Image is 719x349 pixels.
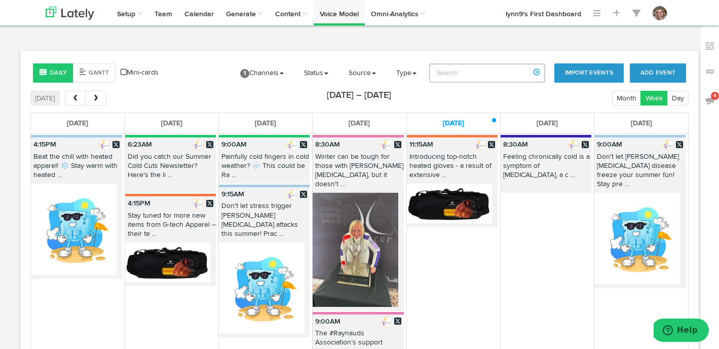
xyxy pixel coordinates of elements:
p: Don't let stress trigger [PERSON_NAME][MEDICAL_DATA] attacks this summer! Prac ... [219,201,310,242]
img: OhcUycdS6u5e6MDkMfFl [653,6,667,20]
img: announcements_off.svg [705,95,715,106]
a: Type [389,60,424,86]
img: b5707b6befa4c6f21137e1018929f1c3_normal.jpeg [663,140,673,150]
img: b5707b6befa4c6f21137e1018929f1c3_normal.jpeg [287,140,297,150]
img: b5707b6befa4c6f21137e1018929f1c3_normal.jpeg [99,140,109,150]
img: b5707b6befa4c6f21137e1018929f1c3_normal.jpeg [193,199,203,209]
span: [DATE] [631,120,652,127]
a: Mini-cards [121,67,159,78]
button: Gantt [73,63,116,83]
img: b5707b6befa4c6f21137e1018929f1c3_normal.jpeg [381,140,391,150]
span: [DATE] [537,120,558,127]
img: keywords_off.svg [705,41,715,51]
a: Source [341,60,384,86]
span: [DATE] [161,120,182,127]
img: logo_lately_bg_light.svg [46,7,94,20]
img: b5707b6befa4c6f21137e1018929f1c3_normal.jpeg [569,140,579,150]
b: 9:00AM [221,141,247,148]
p: Did you catch our Summer Cold Cuts Newsletter? Here's the li ... [125,152,216,184]
button: [DATE] [30,91,60,106]
span: [DATE] [67,120,88,127]
img: b5707b6befa4c6f21137e1018929f1c3_normal.jpeg [475,140,485,150]
button: Daily [33,63,73,83]
button: next [85,91,106,106]
span: [DATE] [255,120,276,127]
b: 8:30AM [315,141,340,148]
button: Import Events [554,63,624,83]
b: 11:15AM [409,141,433,148]
img: XsmjLOwT6KHVylgFfMJ0 [407,184,493,223]
p: Painfully cold fingers in cold weather? 🌨️ This could be Ra ... [219,152,310,184]
b: 9:00AM [315,318,340,325]
span: [DATE] [349,120,370,127]
b: 4:15PM [33,141,56,148]
b: 6:23AM [128,141,152,148]
button: Add Event [630,63,686,83]
p: Stay tuned for more new items from G-tech Apparel – their te ... [125,211,216,243]
img: c4AyJpCTrmGV1OXcel7S [313,193,398,306]
img: XsmjLOwT6KHVylgFfMJ0 [125,242,211,282]
span: 4 [711,92,719,100]
p: Feeling chronically cold is a symptom of [MEDICAL_DATA], a c ... [501,152,591,184]
input: Search [429,63,545,83]
img: b5707b6befa4c6f21137e1018929f1c3_normal.jpeg [193,140,203,150]
b: 9:15AM [221,191,244,198]
b: 4:15PM [128,200,150,207]
img: qBZ1wWiSGCYeDxy25vlJ [594,193,680,284]
button: prev [65,91,86,106]
img: qBZ1wWiSGCYeDxy25vlJ [219,242,305,333]
button: Week [640,91,667,106]
img: links_off.svg [705,66,715,77]
a: 1Channels [233,60,291,86]
b: 9:00AM [597,141,622,148]
span: 1 [240,69,249,78]
h2: [DATE] – [DATE] [327,91,391,101]
a: Status [296,60,336,86]
iframe: Opens a widget where you can find more information [654,319,709,344]
p: Introducing top-notch heated gloves - a result of extensive ... [407,152,498,184]
button: Day [667,91,689,106]
b: 8:30AM [503,141,528,148]
div: Style [33,63,116,83]
img: qBZ1wWiSGCYeDxy25vlJ [31,184,117,275]
p: Don't let [PERSON_NAME][MEDICAL_DATA] disease freeze your summer fun! Stay pre ... [594,152,686,193]
img: b5707b6befa4c6f21137e1018929f1c3_normal.jpeg [287,190,297,200]
img: b5707b6befa4c6f21137e1018929f1c3_400x400.jpeg [381,317,391,327]
p: Winter can be tough for those with [PERSON_NAME][MEDICAL_DATA], but it doesn't ... [313,152,403,193]
p: Beat the chill with heated apparel! ❄️ Stay warm with heated ... [31,152,122,184]
button: Month [612,91,641,106]
span: [DATE] [443,120,464,127]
